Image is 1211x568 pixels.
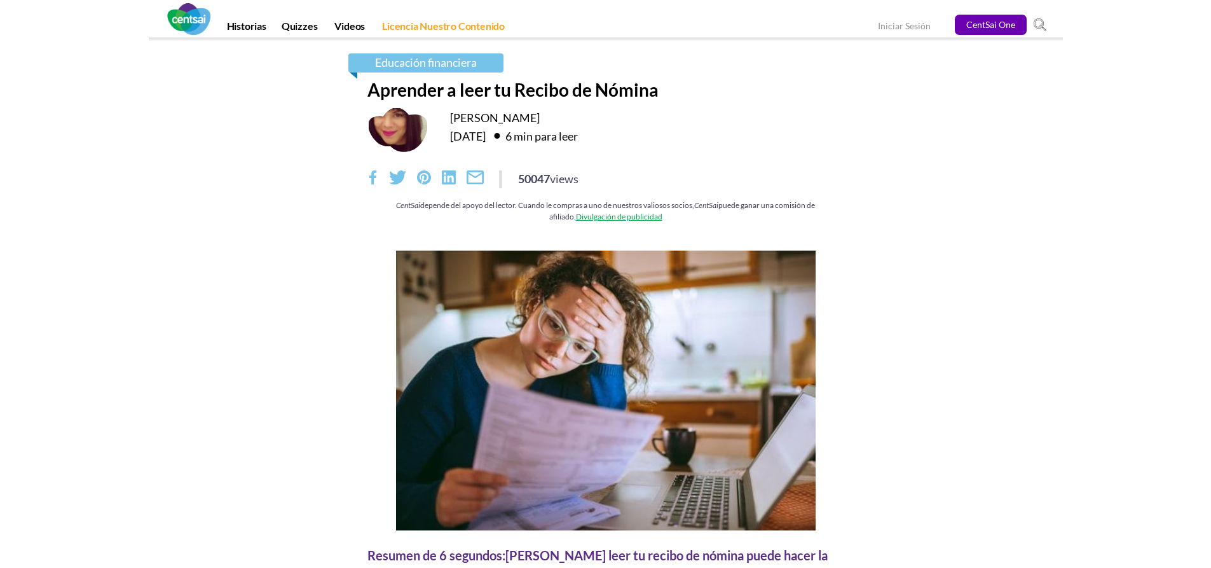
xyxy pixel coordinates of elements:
[367,548,505,563] span: Resumen de 6 segundos:
[374,20,512,38] a: Licencia Nuestro Contenido
[450,129,486,143] time: [DATE]
[488,125,578,146] div: 6 min para leer
[550,172,578,186] span: views
[396,201,420,210] em: CentSai
[167,3,210,35] img: CentSai
[274,20,325,38] a: Quizzes
[348,53,503,73] a: Educación financiera
[878,20,931,34] a: Iniciar Sesión
[518,170,578,187] div: 50047
[219,20,274,38] a: Historias
[576,212,662,221] a: Divulgación de publicidad
[367,79,844,100] h1: Aprender a leer tu Recibo de Nómina
[450,111,540,125] a: [PERSON_NAME]
[367,200,844,222] div: depende del apoyo del lector. Cuando le compras a uno de nuestros valiosos socios, puede ganar un...
[955,15,1027,35] a: CentSai One
[396,251,816,530] img: Aprender a leer tu Recibo de Nómina
[694,201,718,210] em: CentSai
[327,20,373,38] a: Videos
